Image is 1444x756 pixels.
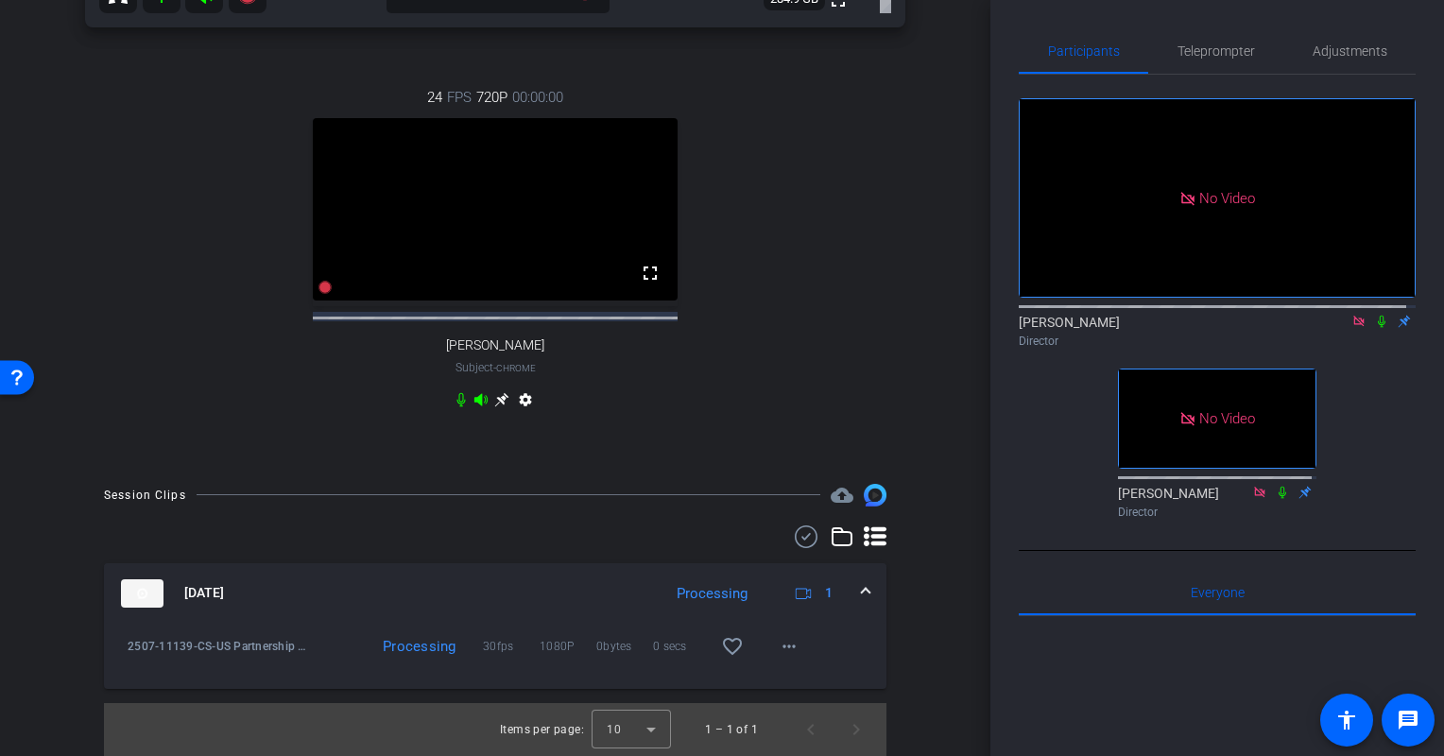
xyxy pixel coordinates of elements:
span: FPS [447,87,472,108]
mat-icon: accessibility [1335,709,1358,731]
img: thumb-nail [121,579,163,608]
div: Processing [667,583,757,605]
div: [PERSON_NAME] [1118,484,1316,521]
div: Director [1019,333,1416,350]
button: Next page [834,707,879,752]
span: 30fps [483,637,540,656]
span: - [493,361,496,374]
span: 1 [825,583,833,603]
div: Session Clips [104,486,186,505]
span: 0 secs [653,637,710,656]
mat-icon: fullscreen [639,262,662,284]
mat-icon: message [1397,709,1419,731]
span: Chrome [496,363,536,373]
span: [PERSON_NAME] [446,337,544,353]
span: 24 [427,87,442,108]
span: 0bytes [596,637,653,656]
span: Teleprompter [1178,44,1255,58]
div: 1 – 1 of 1 [705,720,758,739]
span: Adjustments [1313,44,1387,58]
span: Subject [456,359,536,376]
span: Destinations for your clips [831,484,853,507]
span: No Video [1199,189,1255,206]
div: Director [1118,504,1316,521]
span: No Video [1199,410,1255,427]
div: Items per page: [500,720,584,739]
mat-icon: cloud_upload [831,484,853,507]
span: 1080P [540,637,596,656]
mat-icon: more_horiz [778,635,800,658]
span: 00:00:00 [512,87,563,108]
button: Previous page [788,707,834,752]
mat-icon: settings [514,392,537,415]
mat-expansion-panel-header: thumb-nail[DATE]Processing1 [104,563,886,624]
span: [DATE] [184,583,224,603]
span: 2507-11139-CS-US Partnership Video Serie-[PERSON_NAME]-[PERSON_NAME]-2025-08-18-10-35-47-315-0 [128,637,314,656]
div: Processing [373,637,424,656]
div: thumb-nail[DATE]Processing1 [104,624,886,689]
img: Session clips [864,484,886,507]
span: Participants [1048,44,1120,58]
div: [PERSON_NAME] [1019,313,1416,350]
span: 720P [476,87,507,108]
mat-icon: favorite_border [721,635,744,658]
span: Everyone [1191,586,1245,599]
